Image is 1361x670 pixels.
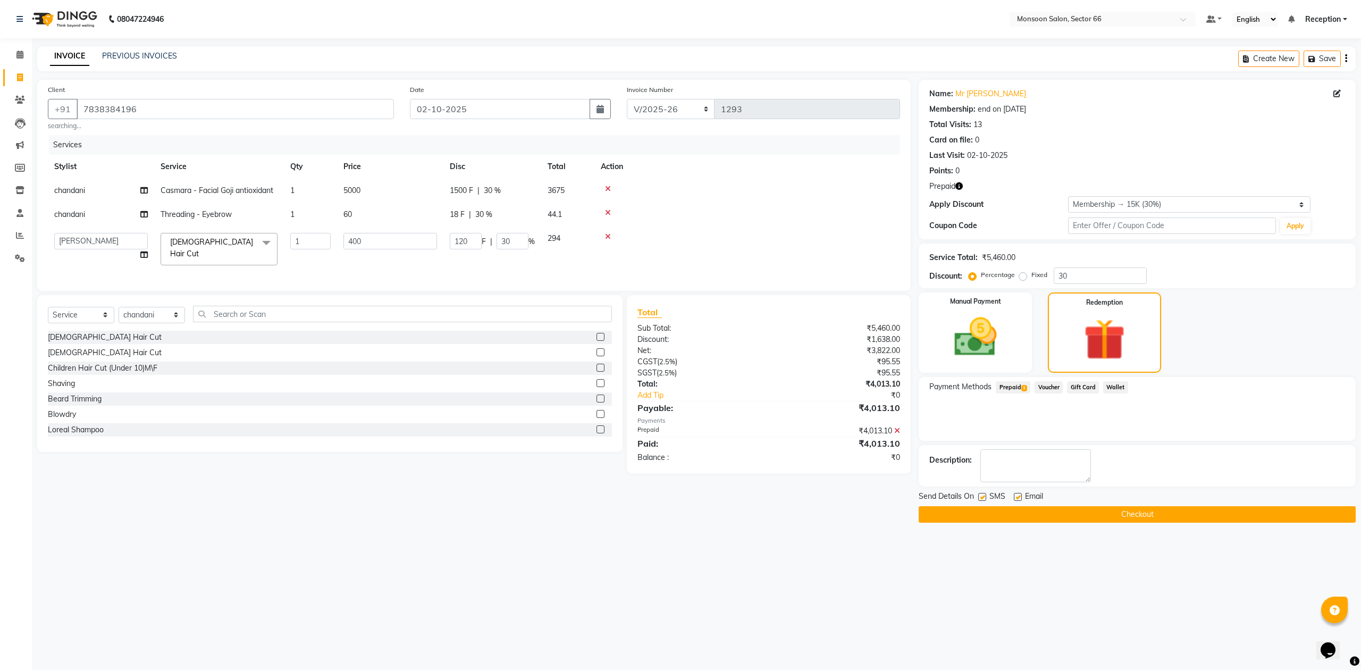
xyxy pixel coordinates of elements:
div: 13 [973,119,982,130]
button: Create New [1238,51,1299,67]
span: Threading - Eyebrow [161,210,232,219]
button: +91 [48,99,78,119]
a: Mr [PERSON_NAME] [955,88,1026,99]
div: Services [49,135,908,155]
th: Total [541,155,594,179]
input: Search by Name/Mobile/Email/Code [77,99,394,119]
small: searching... [48,121,394,131]
span: chandani [54,210,85,219]
div: Net: [629,345,769,356]
div: [DEMOGRAPHIC_DATA] Hair Cut [48,332,162,343]
div: Loreal Shampoo [48,424,104,435]
button: Checkout [919,506,1356,523]
span: Voucher [1035,381,1063,393]
div: 02-10-2025 [967,150,1007,161]
div: 0 [955,165,960,177]
div: 0 [975,135,979,146]
button: Save [1304,51,1341,67]
div: ₹95.55 [769,356,908,367]
th: Disc [443,155,541,179]
div: ₹4,013.10 [769,379,908,390]
div: ₹4,013.10 [769,401,908,414]
div: Total Visits: [929,119,971,130]
div: ( ) [629,356,769,367]
div: Children Hair Cut (Under 10)M\F [48,363,157,374]
div: Payable: [629,401,769,414]
span: Email [1025,491,1043,504]
b: 08047224946 [117,4,164,34]
div: Shaving [48,378,75,389]
div: Prepaid [629,425,769,437]
div: ₹5,460.00 [982,252,1015,263]
span: 18 F [450,209,465,220]
span: 30 % [475,209,492,220]
span: Payment Methods [929,381,992,392]
div: Total: [629,379,769,390]
span: 2.5% [659,368,675,377]
div: Coupon Code [929,220,1068,231]
span: Gift Card [1067,381,1099,393]
a: PREVIOUS INVOICES [102,51,177,61]
span: F [482,236,486,247]
span: Total [637,307,662,318]
img: _cash.svg [941,313,1010,362]
div: ₹5,460.00 [769,323,908,334]
div: Discount: [629,334,769,345]
div: Payments [637,416,901,425]
span: chandani [54,186,85,195]
th: Price [337,155,443,179]
th: Stylist [48,155,154,179]
button: Apply [1280,218,1310,234]
input: Enter Offer / Coupon Code [1068,217,1276,234]
span: % [528,236,535,247]
div: Blowdry [48,409,76,420]
span: SMS [989,491,1005,504]
span: 1 [290,210,295,219]
span: 1500 F [450,185,473,196]
div: Name: [929,88,953,99]
img: _gift.svg [1071,314,1138,365]
span: 60 [343,210,352,219]
span: 5000 [343,186,360,195]
div: Sub Total: [629,323,769,334]
label: Manual Payment [950,297,1001,306]
span: Casmara - Facial Goji antioxidant [161,186,273,195]
span: Wallet [1103,381,1128,393]
iframe: chat widget [1316,627,1350,659]
div: Last Visit: [929,150,965,161]
a: INVOICE [50,47,89,66]
label: Fixed [1031,270,1047,280]
a: Add Tip [629,390,792,401]
div: Discount: [929,271,962,282]
span: | [490,236,492,247]
div: ( ) [629,367,769,379]
span: Reception [1305,14,1341,25]
a: x [199,249,204,258]
label: Client [48,85,65,95]
div: ₹3,822.00 [769,345,908,356]
div: end on [DATE] [978,104,1026,115]
input: Search or Scan [193,306,612,322]
div: Description: [929,455,972,466]
div: ₹95.55 [769,367,908,379]
div: Membership: [929,104,976,115]
span: 2.5% [659,357,675,366]
span: Prepaid [929,181,955,192]
span: 294 [548,233,560,243]
img: logo [27,4,100,34]
span: 1 [290,186,295,195]
label: Date [410,85,424,95]
div: ₹0 [792,390,909,401]
span: SGST [637,368,657,378]
th: Action [594,155,900,179]
div: Points: [929,165,953,177]
span: 30 % [484,185,501,196]
div: ₹4,013.10 [769,425,908,437]
div: Service Total: [929,252,978,263]
div: ₹4,013.10 [769,437,908,450]
th: Service [154,155,284,179]
div: [DEMOGRAPHIC_DATA] Hair Cut [48,347,162,358]
span: | [469,209,471,220]
label: Redemption [1086,298,1123,307]
span: Send Details On [919,491,974,504]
